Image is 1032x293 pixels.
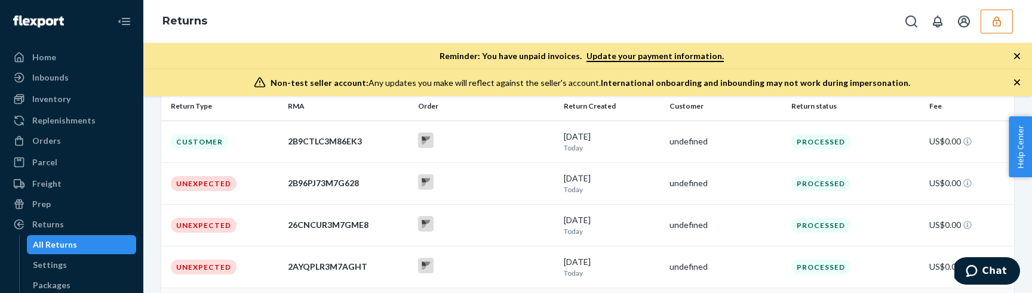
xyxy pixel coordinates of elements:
[271,77,910,89] div: Any updates you make will reflect against the seller's account.
[564,256,660,278] div: [DATE]
[564,268,660,278] p: Today
[564,143,660,153] p: Today
[171,218,236,233] div: Unexpected
[27,255,137,275] a: Settings
[271,78,368,88] span: Non-test seller account:
[559,92,665,121] th: Return Created
[7,195,136,214] a: Prep
[413,92,560,121] th: Order
[7,111,136,130] a: Replenishments
[564,214,660,236] div: [DATE]
[924,121,1014,162] td: US$0.00
[665,92,787,121] th: Customer
[899,10,923,33] button: Open Search Box
[32,135,61,147] div: Orders
[791,218,850,233] div: Processed
[32,115,96,127] div: Replenishments
[112,10,136,33] button: Close Navigation
[32,218,64,230] div: Returns
[171,260,236,275] div: Unexpected
[32,198,51,210] div: Prep
[564,172,660,195] div: [DATE]
[161,92,283,121] th: Return Type
[669,135,782,147] div: undefined
[32,178,62,190] div: Freight
[7,48,136,67] a: Home
[162,14,207,27] a: Returns
[13,16,64,27] img: Flexport logo
[952,10,976,33] button: Open account menu
[669,177,782,189] div: undefined
[32,72,69,84] div: Inbounds
[32,51,56,63] div: Home
[1009,116,1032,177] button: Help Center
[171,176,236,191] div: Unexpected
[791,260,850,275] div: Processed
[564,226,660,236] p: Today
[926,10,950,33] button: Open notifications
[27,235,137,254] a: All Returns
[924,92,1014,121] th: Fee
[7,68,136,87] a: Inbounds
[564,131,660,153] div: [DATE]
[7,153,136,172] a: Parcel
[32,156,57,168] div: Parcel
[283,92,413,121] th: RMA
[288,261,408,273] div: 2AYQPLR3M7AGHT
[601,78,910,88] span: International onboarding and inbounding may not work during impersonation.
[440,50,724,62] p: Reminder: You have unpaid invoices.
[7,90,136,109] a: Inventory
[564,184,660,195] p: Today
[924,162,1014,204] td: US$0.00
[954,257,1020,287] iframe: Opens a widget where you can chat to one of our agents
[288,135,408,147] div: 2B9CTLC3M86EK3
[7,174,136,193] a: Freight
[288,219,408,231] div: 26CNCUR3M7GME8
[7,131,136,150] a: Orders
[7,215,136,234] a: Returns
[669,219,782,231] div: undefined
[586,51,724,62] a: Update your payment information.
[924,246,1014,288] td: US$0.00
[924,204,1014,246] td: US$0.00
[288,177,408,189] div: 2B96PJ73M7G628
[669,261,782,273] div: undefined
[787,92,924,121] th: Return status
[33,279,70,291] div: Packages
[33,239,77,251] div: All Returns
[791,176,850,191] div: Processed
[32,93,70,105] div: Inventory
[791,134,850,149] div: Processed
[171,134,228,149] div: Customer
[153,4,217,39] ol: breadcrumbs
[33,259,67,271] div: Settings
